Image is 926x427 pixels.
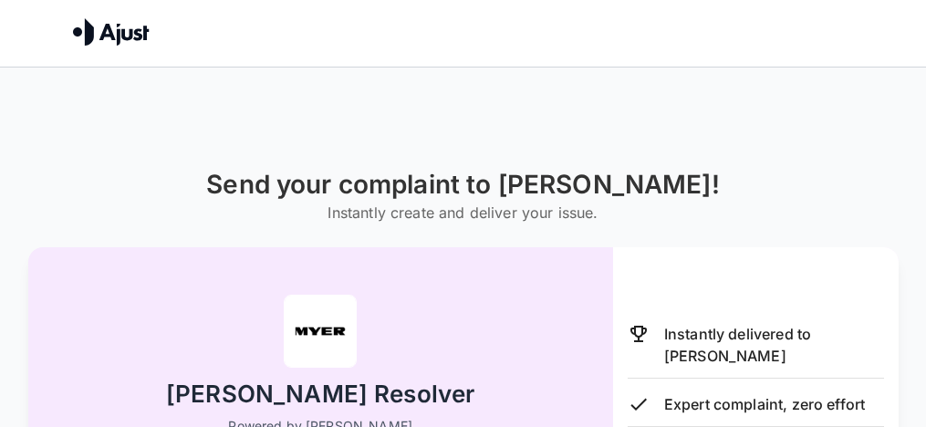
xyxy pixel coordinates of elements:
img: Myer [284,295,357,368]
img: Ajust [73,18,150,46]
h1: Send your complaint to [PERSON_NAME]! [206,170,720,200]
p: Instantly delivered to [PERSON_NAME] [664,323,884,367]
p: Expert complaint, zero effort [664,393,865,415]
h6: Instantly create and deliver your issue. [206,200,720,225]
h2: [PERSON_NAME] Resolver [166,379,474,411]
